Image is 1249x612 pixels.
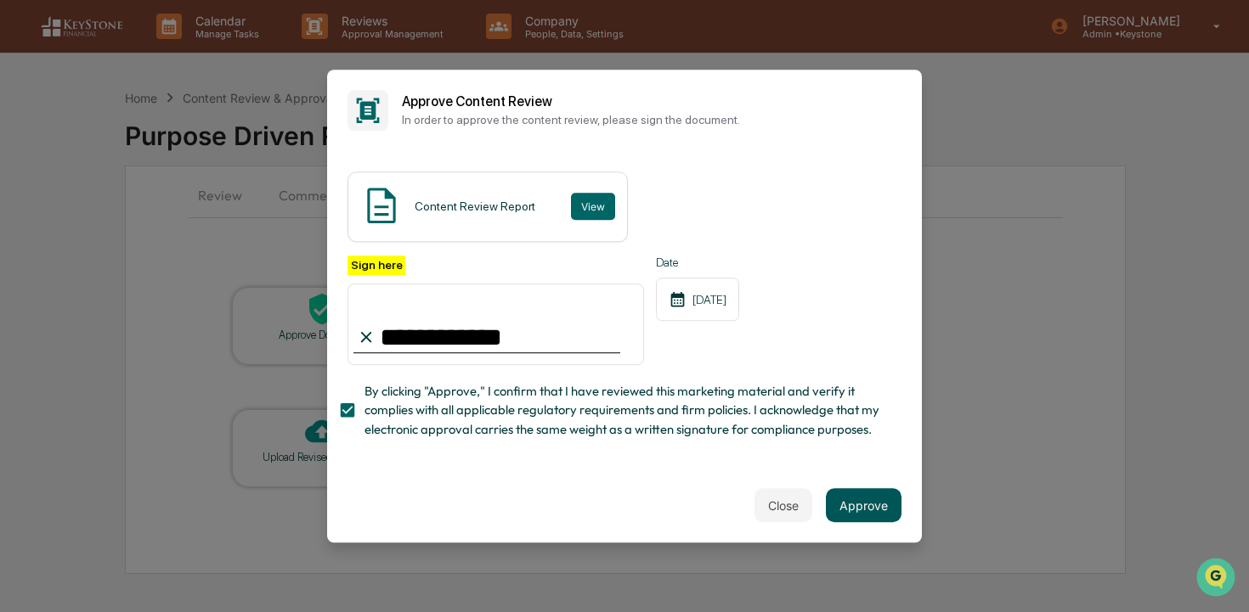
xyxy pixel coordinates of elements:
div: Start new chat [58,130,279,147]
a: 🔎Data Lookup [10,239,114,270]
div: [DATE] [656,278,739,321]
div: 🖐️ [17,216,31,229]
div: 🗄️ [123,216,137,229]
span: Data Lookup [34,246,107,263]
span: Preclearance [34,214,110,231]
button: Close [754,488,812,522]
h2: Approve Content Review [402,93,901,109]
label: Sign here [348,255,405,275]
button: Start new chat [289,135,309,155]
div: 🔎 [17,248,31,261]
p: How can we help? [17,36,309,63]
span: Attestations [140,214,211,231]
label: Date [656,255,739,269]
img: Document Icon [360,184,403,227]
button: Approve [826,488,901,522]
button: View [571,193,615,220]
a: 🗄️Attestations [116,207,218,238]
iframe: Open customer support [1195,556,1241,602]
a: 🖐️Preclearance [10,207,116,238]
span: Pylon [169,288,206,300]
span: By clicking "Approve," I confirm that I have reviewed this marketing material and verify it compl... [365,382,888,439]
div: Content Review Report [415,199,535,213]
div: We're available if you need us! [58,147,215,160]
img: 1746055101610-c473b297-6a78-478c-a979-82029cc54cd1 [17,130,48,160]
p: In order to approve the content review, please sign the document. [402,113,901,126]
a: Powered byPylon [120,287,206,300]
